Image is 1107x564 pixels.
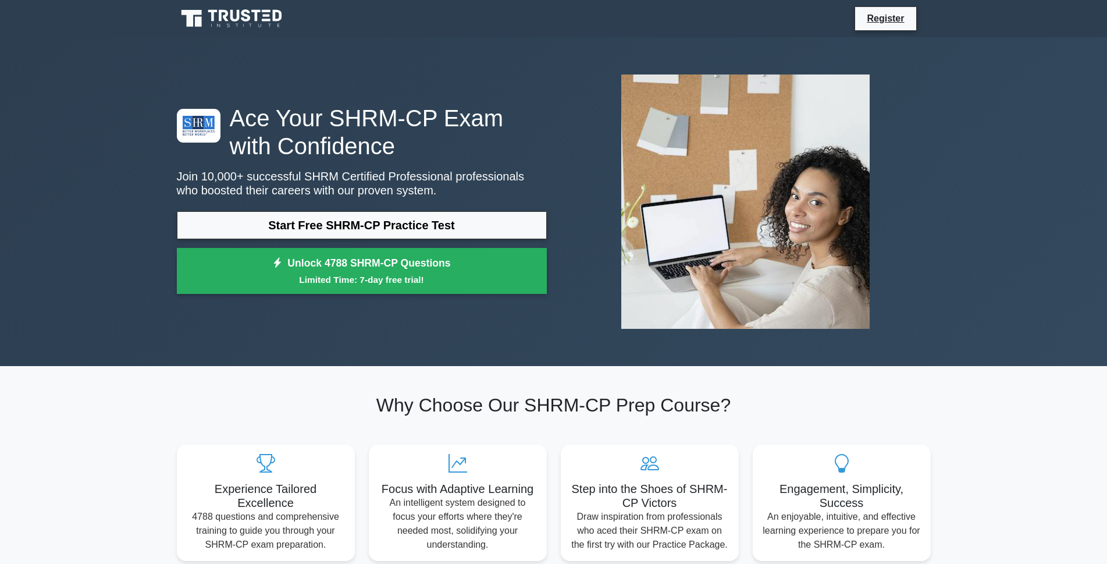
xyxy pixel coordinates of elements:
h5: Step into the Shoes of SHRM-CP Victors [570,482,729,510]
a: Start Free SHRM-CP Practice Test [177,211,547,239]
p: An intelligent system designed to focus your efforts where they're needed most, solidifying your ... [378,496,538,552]
p: An enjoyable, intuitive, and effective learning experience to prepare you for the SHRM-CP exam. [762,510,921,552]
h2: Why Choose Our SHRM-CP Prep Course? [177,394,931,416]
p: Draw inspiration from professionals who aced their SHRM-CP exam on the first try with our Practic... [570,510,729,552]
h5: Engagement, Simplicity, Success [762,482,921,510]
h1: Ace Your SHRM-CP Exam with Confidence [177,104,547,160]
a: Unlock 4788 SHRM-CP QuestionsLimited Time: 7-day free trial! [177,248,547,295]
h5: Experience Tailored Excellence [186,482,346,510]
h5: Focus with Adaptive Learning [378,482,538,496]
small: Limited Time: 7-day free trial! [191,273,532,286]
p: 4788 questions and comprehensive training to guide you through your SHRM-CP exam preparation. [186,510,346,552]
p: Join 10,000+ successful SHRM Certified Professional professionals who boosted their careers with ... [177,169,547,197]
a: Register [860,11,911,26]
